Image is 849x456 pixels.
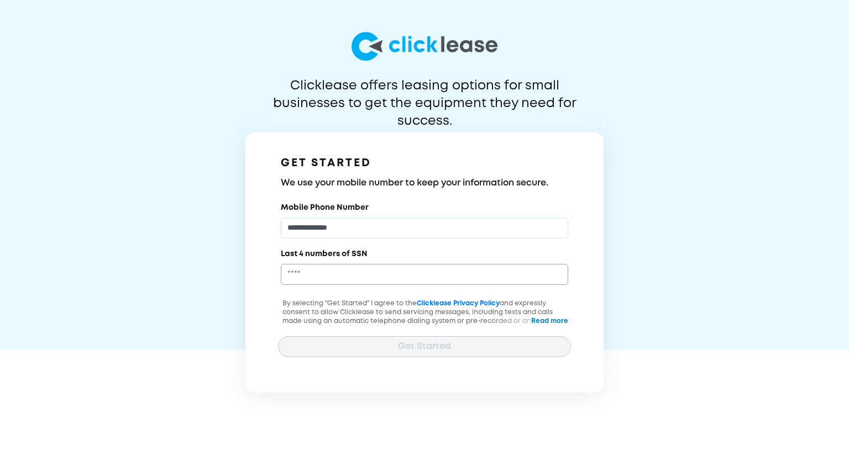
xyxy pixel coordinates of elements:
[281,155,568,172] h1: GET STARTED
[417,300,500,306] a: Clicklease Privacy Policy
[281,177,568,190] h3: We use your mobile number to keep your information secure.
[281,248,368,259] label: Last 4 numbers of SSN
[352,32,497,61] img: logo-larg
[278,299,571,352] p: By selecting "Get Started" I agree to the and expressly consent to allow Clicklease to send servi...
[281,202,369,213] label: Mobile Phone Number
[246,77,603,113] p: Clicklease offers leasing options for small businesses to get the equipment they need for success.
[278,336,571,357] button: Get Started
